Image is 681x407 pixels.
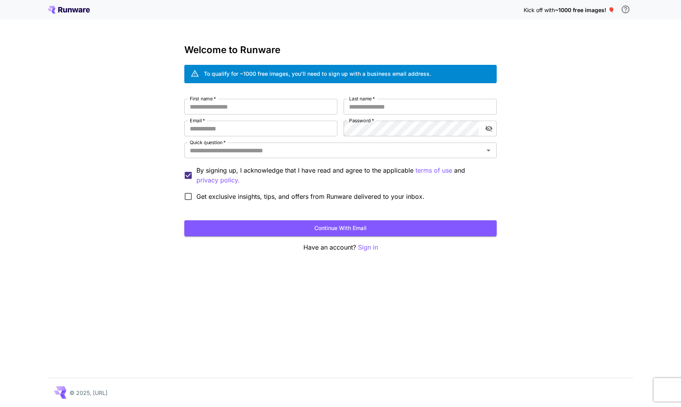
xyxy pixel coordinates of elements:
h3: Welcome to Runware [184,45,497,55]
button: Continue with email [184,220,497,236]
label: Email [190,117,205,124]
p: terms of use [415,166,452,175]
button: Open [483,145,494,156]
p: © 2025, [URL] [70,389,107,397]
button: By signing up, I acknowledge that I have read and agree to the applicable and privacy policy. [415,166,452,175]
p: Have an account? [184,243,497,252]
button: toggle password visibility [482,121,496,136]
span: ~1000 free images! 🎈 [555,7,615,13]
label: Password [349,117,374,124]
label: First name [190,95,216,102]
button: In order to qualify for free credit, you need to sign up with a business email address and click ... [618,2,633,17]
p: By signing up, I acknowledge that I have read and agree to the applicable and [196,166,490,185]
label: Quick question [190,139,226,146]
p: privacy policy. [196,175,240,185]
button: By signing up, I acknowledge that I have read and agree to the applicable terms of use and [196,175,240,185]
button: Sign in [358,243,378,252]
div: To qualify for ~1000 free images, you’ll need to sign up with a business email address. [204,70,431,78]
span: Kick off with [524,7,555,13]
span: Get exclusive insights, tips, and offers from Runware delivered to your inbox. [196,192,424,201]
label: Last name [349,95,375,102]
